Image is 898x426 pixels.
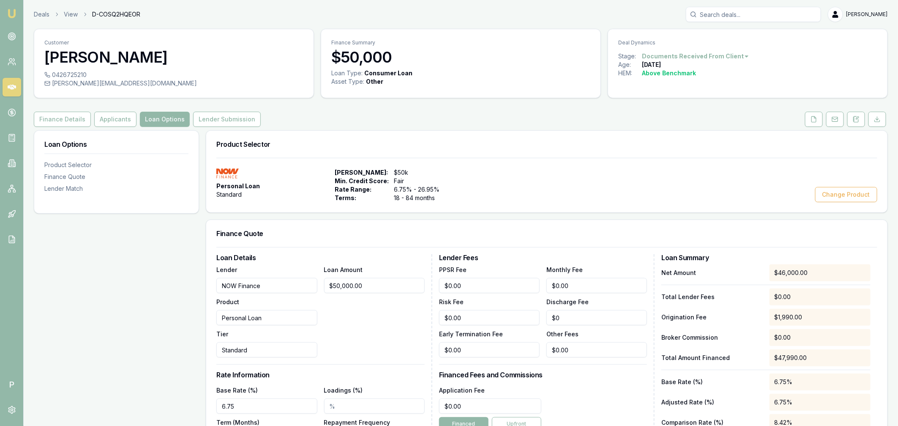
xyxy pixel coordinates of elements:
h3: $50,000 [331,49,590,66]
label: Application Fee [439,387,485,394]
a: Deals [34,10,49,19]
h3: Finance Quote [216,230,877,237]
h3: Financed Fees and Commissions [439,371,647,378]
input: Search deals [686,7,821,22]
label: Repayment Frequency [324,419,390,426]
span: [PERSON_NAME] [846,11,888,18]
p: Base Rate (%) [661,378,762,386]
div: Loan Type: [331,69,363,77]
img: emu-icon-u.png [7,8,17,19]
h3: Loan Options [44,141,188,148]
a: Finance Details [34,112,93,127]
span: Fair [394,177,450,185]
div: Finance Quote [44,173,188,181]
input: % [216,399,317,414]
p: Finance Summary [331,39,590,46]
input: $ [439,310,540,325]
h3: Lender Fees [439,254,647,261]
input: $ [546,310,647,325]
img: NOW Finance [216,168,238,179]
input: $ [324,278,425,293]
div: HEM: [618,69,642,77]
span: [PERSON_NAME]: [335,168,389,177]
button: Lender Submission [193,112,261,127]
h3: Loan Summary [661,254,871,261]
div: $46,000.00 [770,264,871,281]
button: Change Product [815,187,877,202]
label: PPSR Fee [439,266,467,273]
a: View [64,10,78,19]
h3: [PERSON_NAME] [44,49,303,66]
nav: breadcrumb [34,10,140,19]
input: $ [546,342,647,357]
div: $0.00 [770,329,871,346]
span: P [3,375,21,394]
p: Total Amount Financed [661,354,762,362]
span: $50k [394,168,450,177]
input: $ [439,342,540,357]
span: Rate Range: [335,185,389,194]
label: Discharge Fee [546,298,589,305]
p: Customer [44,39,303,46]
input: % [324,399,425,414]
input: $ [546,278,647,293]
p: Total Lender Fees [661,293,762,301]
div: Other [366,77,383,86]
span: 18 - 84 months [394,194,450,202]
div: $1,990.00 [770,309,871,326]
h3: Product Selector [216,141,877,148]
p: Adjusted Rate (%) [661,398,762,407]
label: Risk Fee [439,298,464,305]
div: Consumer Loan [364,69,412,77]
div: 0426725210 [44,71,303,79]
div: Above Benchmark [642,69,696,77]
label: Base Rate (%) [216,387,258,394]
h3: Loan Details [216,254,425,261]
a: Applicants [93,112,138,127]
div: [DATE] [642,60,661,69]
div: Asset Type : [331,77,364,86]
p: Net Amount [661,269,762,277]
span: 6.75% - 26.95% [394,185,450,194]
label: Other Fees [546,330,579,338]
input: $ [439,278,540,293]
p: Origination Fee [661,313,762,322]
div: 6.75% [770,374,871,390]
p: Deal Dynamics [618,39,877,46]
label: Early Termination Fee [439,330,503,338]
p: Broker Commission [661,333,762,342]
label: Monthly Fee [546,266,583,273]
a: Loan Options [138,112,191,127]
span: Personal Loan [216,182,260,190]
span: Min. Credit Score: [335,177,389,185]
div: Lender Match [44,184,188,193]
span: Terms: [335,194,389,202]
div: Age: [618,60,642,69]
button: Documents Received From Client [642,52,750,60]
div: Stage: [618,52,642,60]
label: Term (Months) [216,419,259,426]
a: Lender Submission [191,112,262,127]
div: Product Selector [44,161,188,169]
button: Loan Options [140,112,190,127]
label: Product [216,298,239,305]
label: Tier [216,330,228,338]
div: [PERSON_NAME][EMAIL_ADDRESS][DOMAIN_NAME] [44,79,303,88]
label: Lender [216,266,237,273]
button: Finance Details [34,112,91,127]
label: Loadings (%) [324,387,363,394]
button: Applicants [94,112,136,127]
input: $ [439,399,541,414]
h3: Rate Information [216,371,425,378]
div: $47,990.00 [770,349,871,366]
div: 6.75% [770,394,871,411]
span: D-COSQ2HQEOR [92,10,140,19]
label: Loan Amount [324,266,363,273]
div: $0.00 [770,289,871,305]
span: Standard [216,190,242,199]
